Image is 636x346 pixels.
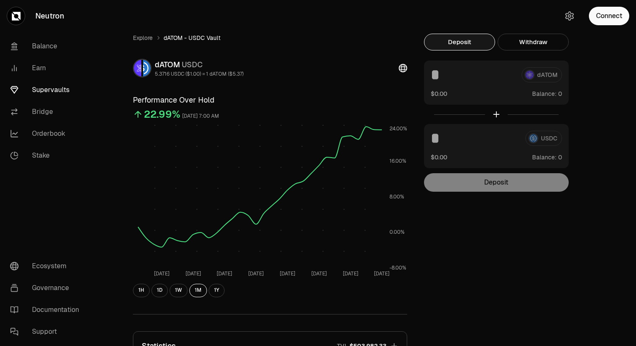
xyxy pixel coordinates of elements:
button: Connect [589,7,629,25]
a: Support [3,321,91,343]
tspan: [DATE] [185,270,201,277]
div: dATOM [155,59,244,71]
tspan: [DATE] [374,270,390,277]
a: Ecosystem [3,255,91,277]
tspan: [DATE] [311,270,327,277]
tspan: [DATE] [217,270,232,277]
a: Governance [3,277,91,299]
div: 5.3716 USDC ($1.00) = 1 dATOM ($5.37) [155,71,244,77]
span: Balance: [532,90,556,98]
div: [DATE] 7:00 AM [182,111,219,121]
button: 1H [133,284,150,297]
div: 22.99% [144,108,180,121]
tspan: [DATE] [280,270,295,277]
a: Documentation [3,299,91,321]
a: Explore [133,34,153,42]
tspan: [DATE] [154,270,170,277]
span: Balance: [532,153,556,161]
a: Bridge [3,101,91,123]
tspan: 0.00% [390,229,405,235]
button: 1D [151,284,168,297]
button: 1W [170,284,188,297]
a: Stake [3,145,91,166]
button: Withdraw [498,34,569,50]
button: $0.00 [431,89,447,98]
nav: breadcrumb [133,34,407,42]
tspan: -8.00% [390,264,406,271]
tspan: [DATE] [343,270,358,277]
tspan: 16.00% [390,158,406,164]
button: $0.00 [431,153,447,161]
span: USDC [182,60,203,69]
button: 1M [189,284,207,297]
button: 1Y [209,284,225,297]
button: Deposit [424,34,495,50]
span: dATOM - USDC Vault [164,34,220,42]
tspan: [DATE] [248,270,264,277]
img: USDC Logo [143,60,151,77]
a: Orderbook [3,123,91,145]
tspan: 24.00% [390,125,407,132]
tspan: 8.00% [390,193,404,200]
a: Earn [3,57,91,79]
img: dATOM Logo [134,60,141,77]
a: Supervaults [3,79,91,101]
h3: Performance Over Hold [133,94,407,106]
a: Balance [3,35,91,57]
